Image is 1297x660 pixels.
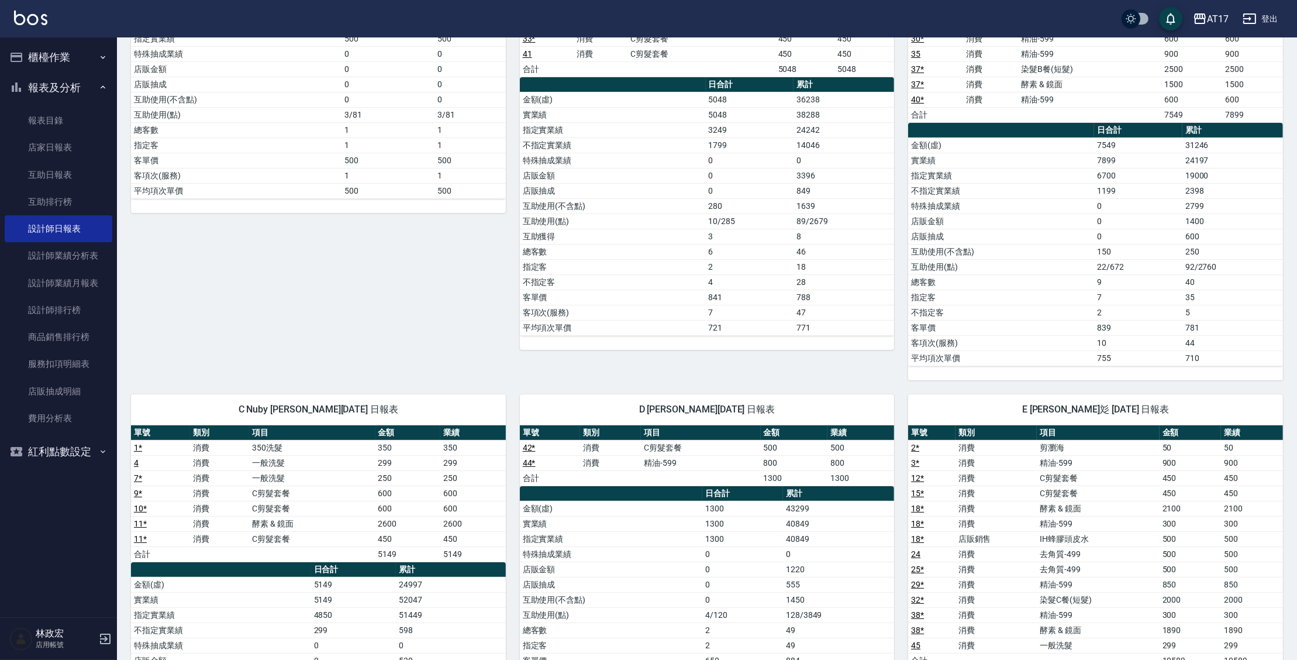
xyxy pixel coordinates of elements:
[5,297,112,324] a: 設計師排行榜
[702,546,783,562] td: 0
[1221,486,1283,501] td: 450
[1221,516,1283,531] td: 300
[580,440,641,455] td: 消費
[131,546,190,562] td: 合計
[1161,77,1222,92] td: 1500
[908,290,1094,305] td: 指定客
[434,183,506,198] td: 500
[534,404,881,415] span: D [PERSON_NAME][DATE] 日報表
[434,137,506,153] td: 1
[5,161,112,188] a: 互助日報表
[520,137,706,153] td: 不指定實業績
[911,49,920,59] a: 35
[375,455,441,470] td: 299
[761,470,827,486] td: 1300
[706,198,794,214] td: 280
[1182,350,1283,366] td: 710
[908,198,1094,214] td: 特殊抽成業績
[520,244,706,259] td: 總客數
[706,229,794,244] td: 3
[131,107,342,122] td: 互助使用(點)
[375,486,441,501] td: 600
[249,531,375,546] td: C剪髮套餐
[706,122,794,137] td: 3249
[190,501,249,516] td: 消費
[375,501,441,516] td: 600
[574,31,627,46] td: 消費
[1037,440,1159,455] td: 剪瀏海
[1019,46,1162,61] td: 精油-599
[794,92,894,107] td: 36238
[1222,46,1283,61] td: 900
[834,46,894,61] td: 450
[908,229,1094,244] td: 店販抽成
[131,153,342,168] td: 客單價
[1182,244,1283,259] td: 250
[827,470,894,486] td: 1300
[963,46,1018,61] td: 消費
[1221,425,1283,441] th: 業績
[963,92,1018,107] td: 消費
[794,320,894,335] td: 771
[520,61,574,77] td: 合計
[249,501,375,516] td: C剪髮套餐
[520,425,895,486] table: a dense table
[520,198,706,214] td: 互助使用(不含點)
[520,259,706,274] td: 指定客
[131,77,342,92] td: 店販抽成
[342,183,434,198] td: 500
[1019,77,1162,92] td: 酵素 & 鏡面
[794,305,894,320] td: 47
[908,214,1094,229] td: 店販金額
[190,425,249,441] th: 類別
[5,270,112,297] a: 設計師業績月報表
[706,168,794,183] td: 0
[1094,137,1182,153] td: 7549
[520,425,581,441] th: 單號
[131,168,342,183] td: 客項次(服務)
[5,324,112,350] a: 商品銷售排行榜
[440,531,506,546] td: 450
[190,531,249,546] td: 消費
[190,440,249,455] td: 消費
[702,516,783,531] td: 1300
[5,42,112,73] button: 櫃檯作業
[702,486,783,501] th: 日合計
[955,440,1037,455] td: 消費
[1222,92,1283,107] td: 600
[1094,335,1182,350] td: 10
[1182,168,1283,183] td: 19000
[1094,214,1182,229] td: 0
[911,549,920,559] a: 24
[1019,92,1162,107] td: 精油-599
[794,259,894,274] td: 18
[827,455,894,470] td: 800
[1182,183,1283,198] td: 2398
[641,455,761,470] td: 精油-599
[520,290,706,305] td: 客單價
[1222,107,1283,122] td: 7899
[1222,31,1283,46] td: 600
[1207,12,1229,26] div: AT17
[1182,335,1283,350] td: 44
[1094,305,1182,320] td: 2
[794,122,894,137] td: 24242
[440,455,506,470] td: 299
[520,183,706,198] td: 店販抽成
[641,425,761,441] th: 項目
[5,188,112,215] a: 互助排行榜
[36,640,95,650] p: 店用帳號
[5,134,112,161] a: 店家日報表
[434,153,506,168] td: 500
[706,274,794,290] td: 4
[706,290,794,305] td: 841
[706,259,794,274] td: 2
[1182,214,1283,229] td: 1400
[761,455,827,470] td: 800
[794,290,894,305] td: 788
[1037,470,1159,486] td: C剪髮套餐
[520,305,706,320] td: 客項次(服務)
[1188,7,1233,31] button: AT17
[1238,8,1283,30] button: 登出
[342,137,434,153] td: 1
